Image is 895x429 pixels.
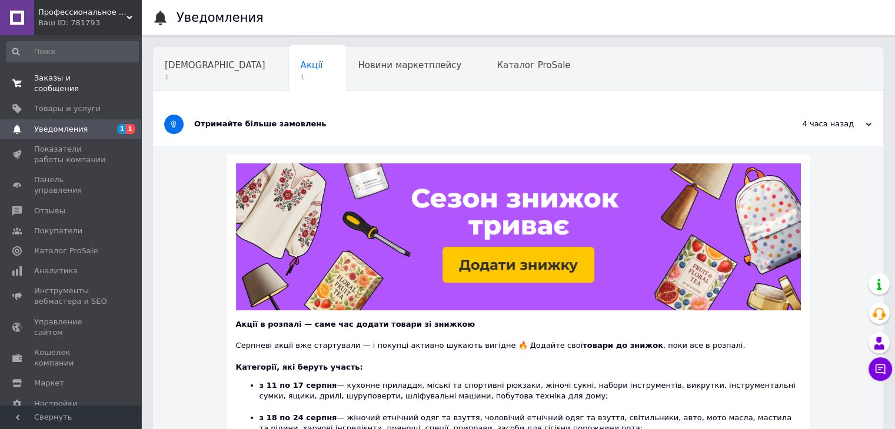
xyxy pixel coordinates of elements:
input: Поиск [6,41,139,62]
span: Новини маркетплейсу [358,60,461,71]
span: Заказы и сообщения [34,73,109,94]
b: з 18 по 24 серпня [259,413,337,422]
span: Уведомления [34,124,88,135]
span: Акції [301,60,323,71]
div: 4 часа назад [754,119,871,129]
h1: Уведомления [177,11,264,25]
span: Каталог ProSale [497,60,570,71]
span: 1 [117,124,127,134]
div: Серпневі акції вже стартували — і покупці активно шукають вигідне 🔥 Додайте свої , поки все в роз... [236,330,801,351]
span: Профессиональное окрасочное оборудование [38,7,127,18]
span: Отзывы [34,206,65,216]
b: товари до знижок [583,341,663,350]
button: Чат с покупателем [869,357,892,381]
span: Каталог ProSale [34,246,98,256]
span: 1 [165,73,265,82]
span: Покупатели [34,226,82,236]
span: Панель управления [34,175,109,196]
b: Категорії, які беруть участь: [236,363,363,371]
span: 1 [126,124,135,134]
li: — кухонне приладдя, міські та спортивні рюкзаки, жіночі сукні, набори інструментів, викрутки, інс... [259,380,801,413]
span: Аналитика [34,266,78,276]
span: 1 [301,73,323,82]
span: Инструменты вебмастера и SEO [34,286,109,307]
b: з 11 по 17 серпня [259,381,337,390]
div: Ваш ID: 781793 [38,18,141,28]
span: Товары и услуги [34,103,101,114]
span: Маркет [34,378,64,388]
span: Показатели работы компании [34,144,109,165]
span: Кошелек компании [34,347,109,368]
b: Акції в розпалі — саме час додати товари зі знижкою [236,320,475,329]
span: Управление сайтом [34,317,109,338]
span: Настройки [34,398,77,409]
span: [DEMOGRAPHIC_DATA] [165,60,265,71]
div: Отримайте більше замовлень [194,119,754,129]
